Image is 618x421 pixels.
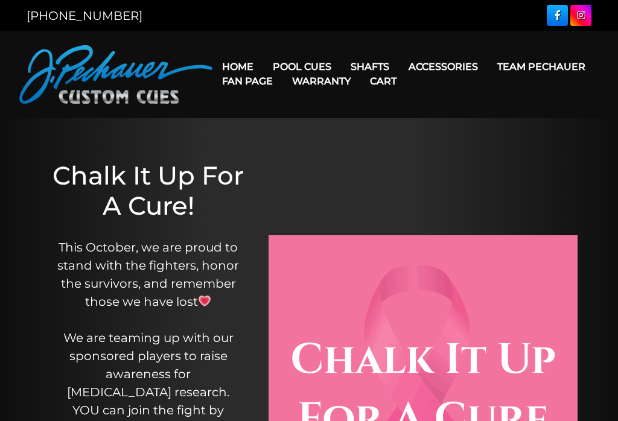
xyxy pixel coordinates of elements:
[282,66,360,97] a: Warranty
[399,51,488,82] a: Accessories
[263,51,341,82] a: Pool Cues
[360,66,406,97] a: Cart
[199,295,211,307] img: 💗
[212,51,263,82] a: Home
[212,66,282,97] a: Fan Page
[19,45,212,104] img: Pechauer Custom Cues
[341,51,399,82] a: Shafts
[488,51,595,82] a: Team Pechauer
[27,8,142,23] a: [PHONE_NUMBER]
[53,160,244,221] h1: Chalk It Up For A Cure!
